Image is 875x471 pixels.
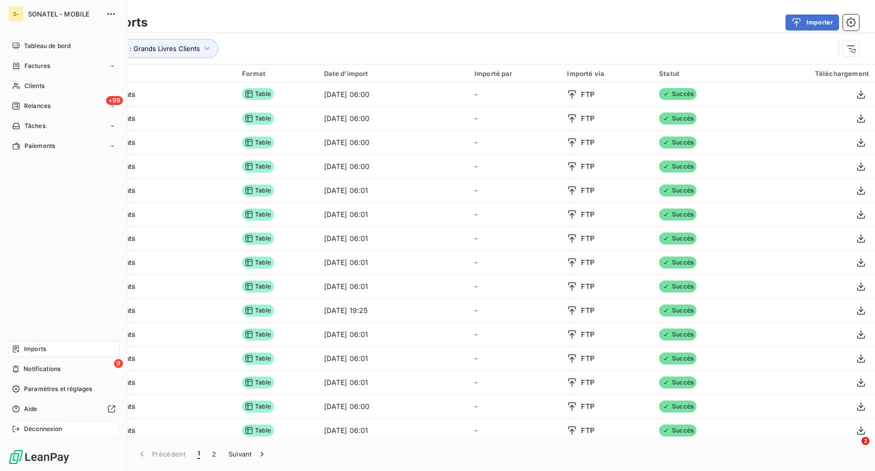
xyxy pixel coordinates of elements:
td: [DATE] 06:00 [318,154,468,178]
span: FTP [581,185,594,195]
span: Table [242,160,274,172]
button: Type d’import : Grands Livres Clients [71,39,218,58]
button: 2 [206,443,222,464]
span: Table [242,328,274,340]
td: [DATE] 06:01 [318,274,468,298]
span: Déconnexion [24,424,62,433]
span: FTP [581,161,594,171]
span: Paramètres et réglages [24,384,92,393]
span: Table [242,88,274,100]
span: 2 [861,437,869,445]
td: - [468,322,561,346]
span: FTP [581,257,594,267]
span: 9 [114,359,123,368]
td: [DATE] 06:01 [318,346,468,370]
span: Table [242,112,274,124]
div: Date d’import [324,69,462,77]
span: SONATEL - MOBILE [28,10,100,18]
span: FTP [581,281,594,291]
td: [DATE] 19:25 [318,298,468,322]
span: Succès [659,112,696,124]
td: - [468,274,561,298]
span: FTP [581,89,594,99]
td: [DATE] 06:01 [318,418,468,442]
td: - [468,346,561,370]
td: - [468,82,561,106]
span: Tâches [24,121,45,130]
span: Succès [659,88,696,100]
span: Succès [659,328,696,340]
span: Tableau de bord [24,41,70,50]
span: Table [242,184,274,196]
td: [DATE] 06:00 [318,106,468,130]
td: [DATE] 06:00 [318,130,468,154]
span: Succès [659,376,696,388]
span: Succès [659,400,696,412]
td: - [468,226,561,250]
td: [DATE] 06:01 [318,250,468,274]
span: Table [242,304,274,316]
button: Suivant [222,443,273,464]
td: [DATE] 06:01 [318,370,468,394]
span: Succès [659,232,696,244]
span: Notifications [23,364,60,373]
td: [DATE] 06:00 [318,394,468,418]
span: Table [242,256,274,268]
span: Imports [24,344,46,353]
span: FTP [581,377,594,387]
div: Format [242,69,311,77]
span: 1 [197,449,200,459]
span: Table [242,280,274,292]
img: Logo LeanPay [8,449,70,465]
td: - [468,154,561,178]
span: Succès [659,424,696,436]
span: FTP [581,353,594,363]
span: Succès [659,352,696,364]
td: - [468,106,561,130]
span: Relances [24,101,50,110]
a: Aide [8,401,119,417]
div: Importé par [474,69,555,77]
span: FTP [581,425,594,435]
span: FTP [581,329,594,339]
span: Succès [659,280,696,292]
div: Importé via [567,69,647,77]
td: [DATE] 06:01 [318,226,468,250]
span: +99 [106,96,123,105]
td: - [468,202,561,226]
button: 1 [191,443,206,464]
td: [DATE] 06:00 [318,82,468,106]
span: Succès [659,184,696,196]
td: - [468,298,561,322]
iframe: Intercom live chat [841,437,865,461]
span: Table [242,352,274,364]
span: FTP [581,305,594,315]
span: Succès [659,160,696,172]
span: Succès [659,136,696,148]
span: FTP [581,233,594,243]
td: [DATE] 06:01 [318,322,468,346]
div: Import [48,69,230,78]
span: FTP [581,209,594,219]
span: Paiements [24,141,55,150]
span: Type d’import : Grands Livres Clients [85,44,200,52]
span: FTP [581,137,594,147]
td: - [468,178,561,202]
span: Table [242,232,274,244]
span: Factures [24,61,50,70]
td: - [468,130,561,154]
td: - [468,394,561,418]
span: Table [242,424,274,436]
span: Aide [24,404,37,413]
button: Précédent [131,443,191,464]
span: Succès [659,304,696,316]
td: - [468,250,561,274]
span: FTP [581,113,594,123]
button: Importer [785,14,839,30]
div: S- [8,6,24,22]
td: [DATE] 06:01 [318,178,468,202]
span: Succès [659,208,696,220]
td: - [468,370,561,394]
div: Téléchargement [758,69,869,77]
span: Table [242,376,274,388]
